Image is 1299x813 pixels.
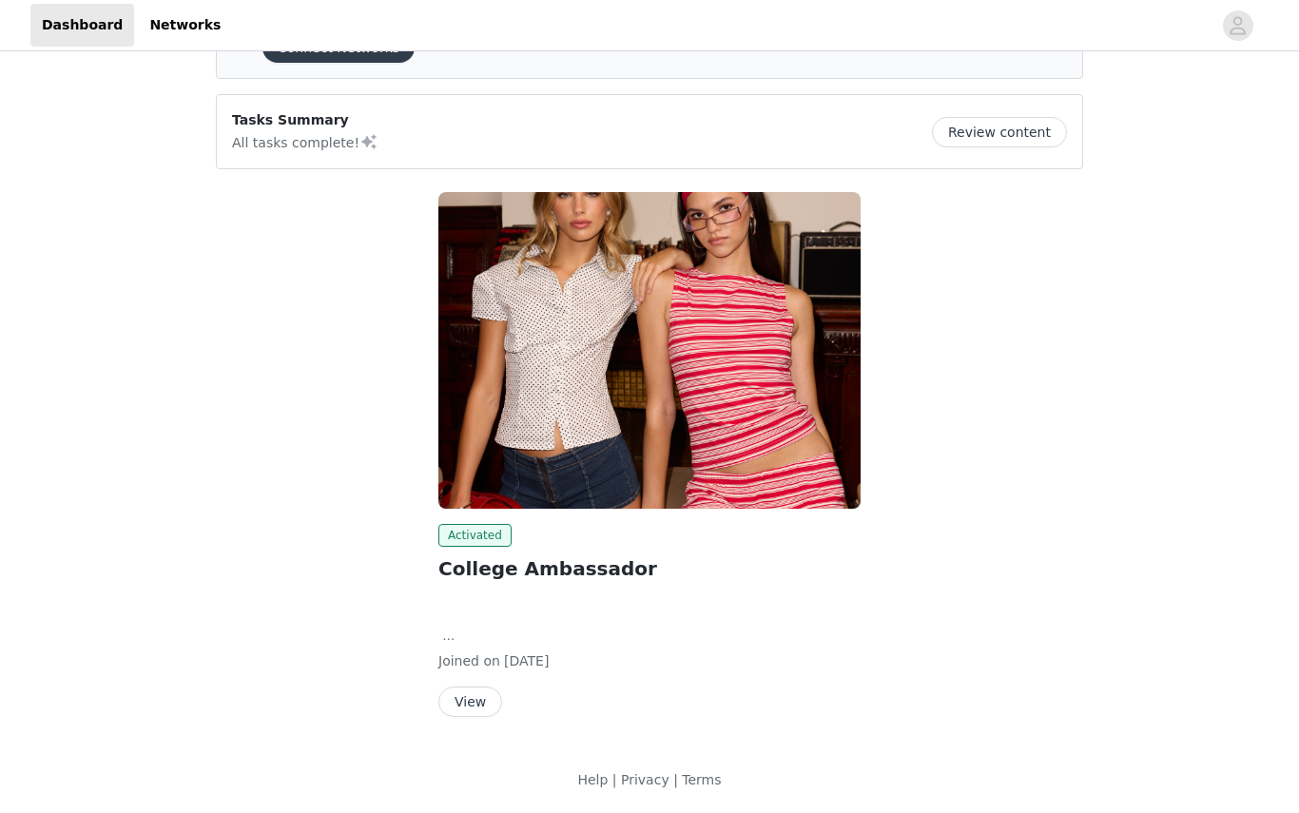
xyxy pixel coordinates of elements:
[438,653,500,668] span: Joined on
[438,524,512,547] span: Activated
[30,4,134,47] a: Dashboard
[438,192,861,509] img: Edikted
[438,687,502,717] button: View
[932,117,1067,147] button: Review content
[232,110,378,130] p: Tasks Summary
[577,772,608,787] a: Help
[612,772,617,787] span: |
[673,772,678,787] span: |
[438,695,502,709] a: View
[232,130,378,153] p: All tasks complete!
[621,772,669,787] a: Privacy
[682,772,721,787] a: Terms
[438,554,861,583] h2: College Ambassador
[1229,10,1247,41] div: avatar
[138,4,232,47] a: Networks
[504,653,549,668] span: [DATE]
